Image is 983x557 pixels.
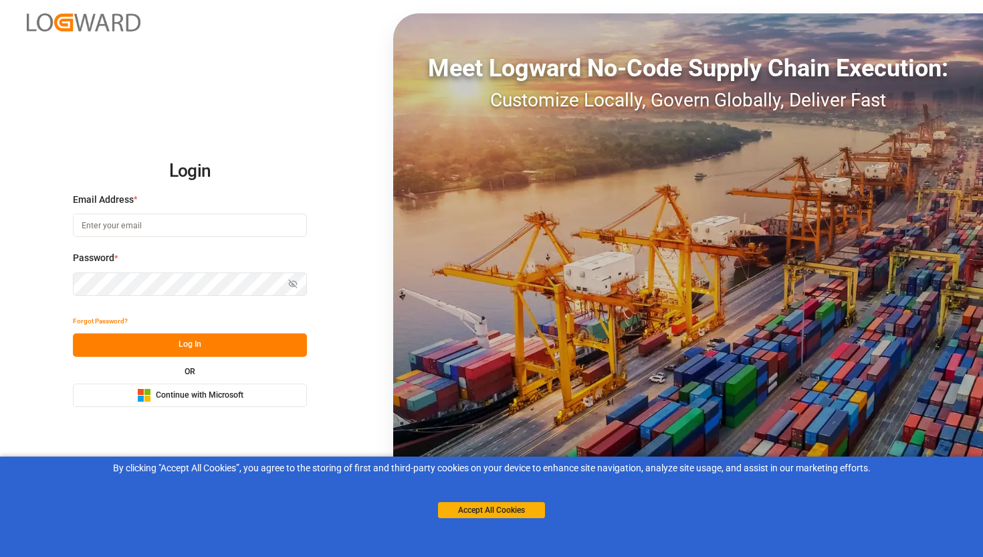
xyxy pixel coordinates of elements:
small: OR [185,368,195,376]
button: Forgot Password? [73,310,128,333]
img: Logward_new_orange.png [27,13,140,31]
span: Password [73,251,114,265]
button: Accept All Cookies [438,502,545,518]
div: Meet Logward No-Code Supply Chain Execution: [393,50,983,86]
span: Continue with Microsoft [156,390,243,402]
h2: Login [73,150,307,193]
button: Log In [73,333,307,357]
button: Continue with Microsoft [73,384,307,407]
div: By clicking "Accept All Cookies”, you agree to the storing of first and third-party cookies on yo... [9,461,974,475]
span: Email Address [73,193,134,207]
input: Enter your email [73,214,307,237]
div: Customize Locally, Govern Globally, Deliver Fast [393,86,983,114]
